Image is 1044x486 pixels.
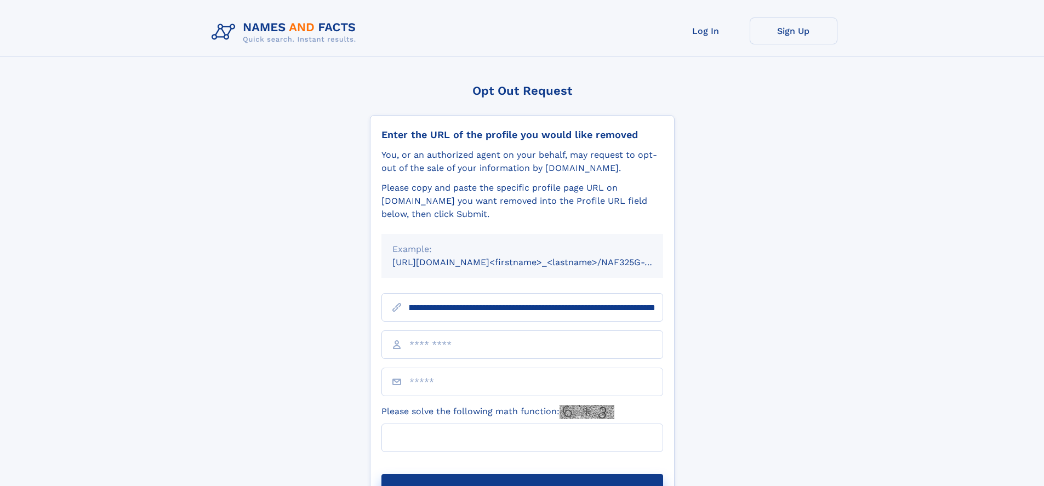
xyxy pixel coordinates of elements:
[381,181,663,221] div: Please copy and paste the specific profile page URL on [DOMAIN_NAME] you want removed into the Pr...
[370,84,675,98] div: Opt Out Request
[662,18,750,44] a: Log In
[381,129,663,141] div: Enter the URL of the profile you would like removed
[750,18,837,44] a: Sign Up
[392,243,652,256] div: Example:
[392,257,684,267] small: [URL][DOMAIN_NAME]<firstname>_<lastname>/NAF325G-xxxxxxxx
[207,18,365,47] img: Logo Names and Facts
[381,405,614,419] label: Please solve the following math function:
[381,148,663,175] div: You, or an authorized agent on your behalf, may request to opt-out of the sale of your informatio...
